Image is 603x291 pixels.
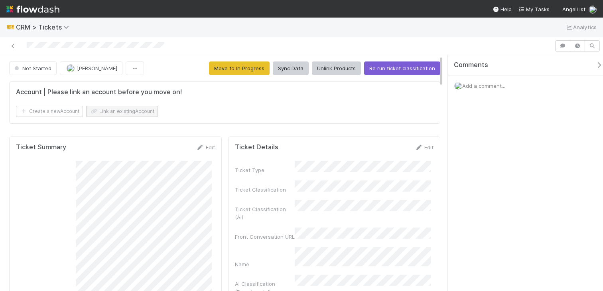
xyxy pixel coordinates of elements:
h5: Ticket Summary [16,143,66,151]
button: Link an existingAccount [86,106,158,117]
button: Re run ticket classification [364,61,440,75]
span: Not Started [13,65,51,71]
a: Edit [415,144,434,150]
span: AngelList [562,6,585,12]
img: avatar_6cb813a7-f212-4ca3-9382-463c76e0b247.png [589,6,597,14]
div: Ticket Classification [235,186,295,194]
span: My Tasks [518,6,550,12]
h5: Ticket Details [235,143,278,151]
button: Sync Data [273,61,309,75]
div: Ticket Type [235,166,295,174]
h5: Account | Please link an account before you move on! [16,88,182,96]
span: [PERSON_NAME] [77,65,117,71]
div: Help [493,5,512,13]
span: Add a comment... [462,83,505,89]
img: avatar_6cb813a7-f212-4ca3-9382-463c76e0b247.png [67,64,75,72]
div: Front Conversation URL [235,233,295,241]
button: Unlink Products [312,61,361,75]
a: Analytics [565,22,597,32]
div: Ticket Classification (AI) [235,205,295,221]
img: logo-inverted-e16ddd16eac7371096b0.svg [6,2,59,16]
span: CRM > Tickets [16,23,73,31]
span: 🎫 [6,24,14,30]
a: Edit [196,144,215,150]
a: My Tasks [518,5,550,13]
button: Not Started [9,61,57,75]
span: Comments [454,61,488,69]
button: Move to In Progress [209,61,270,75]
button: [PERSON_NAME] [60,61,122,75]
img: avatar_6cb813a7-f212-4ca3-9382-463c76e0b247.png [454,82,462,90]
button: Create a newAccount [16,106,83,117]
div: Name [235,260,295,268]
